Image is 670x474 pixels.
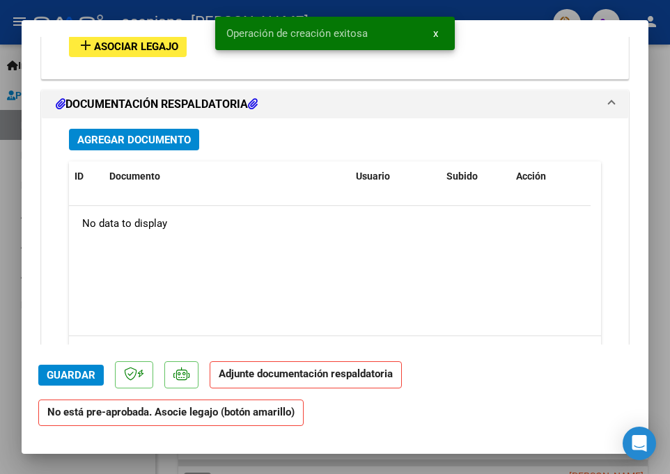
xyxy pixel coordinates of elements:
datatable-header-cell: Usuario [350,161,441,191]
datatable-header-cell: Subido [441,161,511,191]
span: Operación de creación exitosa [226,26,368,40]
span: Acción [516,171,546,182]
div: Open Intercom Messenger [623,427,656,460]
div: No data to display [69,206,591,241]
div: PREAPROBACIÓN PARA INTEGRACION [42,25,628,79]
datatable-header-cell: Acción [511,161,580,191]
span: Asociar Legajo [94,40,178,53]
h1: DOCUMENTACIÓN RESPALDATORIA [56,96,258,113]
datatable-header-cell: ID [69,161,104,191]
span: Guardar [47,369,95,381]
span: ID [75,171,84,182]
button: Asociar Legajo [69,35,187,57]
datatable-header-cell: Documento [104,161,350,191]
mat-icon: add [77,37,94,54]
span: Subido [446,171,478,182]
span: x [433,27,438,40]
span: Agregar Documento [77,134,191,146]
button: Agregar Documento [69,129,199,150]
span: Documento [109,171,160,182]
span: Usuario [356,171,390,182]
div: 0 total [69,336,601,371]
button: x [422,21,449,46]
button: Guardar [38,365,104,386]
strong: Adjunte documentación respaldatoria [219,368,393,380]
div: DOCUMENTACIÓN RESPALDATORIA [42,118,628,403]
strong: No está pre-aprobada. Asocie legajo (botón amarillo) [38,400,304,427]
mat-expansion-panel-header: DOCUMENTACIÓN RESPALDATORIA [42,90,628,118]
